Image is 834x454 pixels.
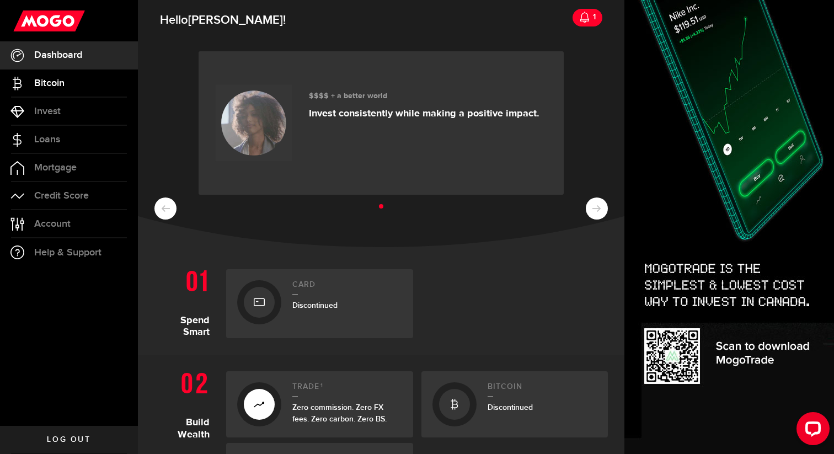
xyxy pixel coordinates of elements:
span: Help & Support [34,248,101,258]
a: BitcoinDiscontinued [421,371,608,437]
span: Credit Score [34,191,89,201]
h2: Trade [292,382,402,397]
a: $$$$ + a better world Invest consistently while making a positive impact. [199,51,564,195]
span: [PERSON_NAME] [188,13,283,28]
span: Bitcoin [34,78,65,88]
span: Mortgage [34,163,77,173]
span: Zero commission. Zero FX fees. Zero carbon. Zero BS. [292,403,387,424]
p: Invest consistently while making a positive impact. [309,108,539,120]
h2: Card [292,280,402,295]
span: Dashboard [34,50,82,60]
h1: Spend Smart [154,264,218,338]
span: Invest [34,106,61,116]
a: 1 [573,9,602,26]
a: Trade1Zero commission. Zero FX fees. Zero carbon. Zero BS. [226,371,413,437]
span: Hello ! [160,9,286,32]
span: Loans [34,135,60,145]
sup: 1 [320,382,323,389]
span: Discontinued [292,301,338,310]
span: Discontinued [488,403,533,412]
div: 1 [590,6,596,29]
span: Account [34,219,71,229]
h3: $$$$ + a better world [309,92,539,101]
a: CardDiscontinued [226,269,413,338]
iframe: LiveChat chat widget [788,408,834,454]
h2: Bitcoin [488,382,597,397]
span: Log out [47,436,90,444]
